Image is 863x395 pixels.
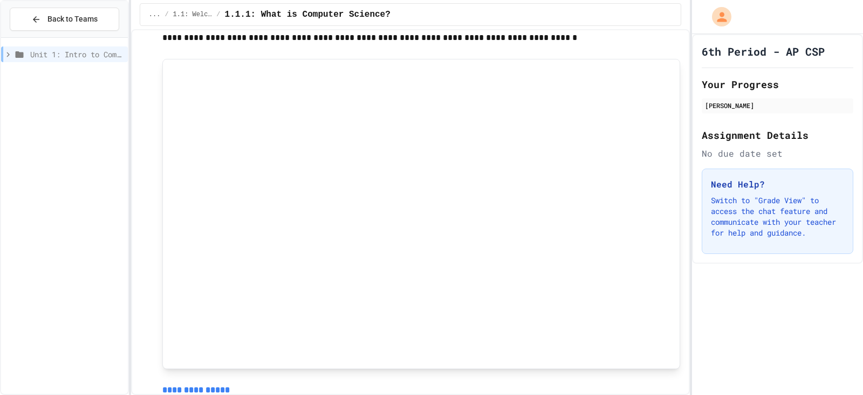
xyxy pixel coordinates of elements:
[216,10,220,19] span: /
[705,101,850,110] div: [PERSON_NAME]
[702,147,853,160] div: No due date set
[702,77,853,92] h2: Your Progress
[702,128,853,143] h2: Assignment Details
[702,44,825,59] h1: 6th Period - AP CSP
[165,10,168,19] span: /
[10,8,119,31] button: Back to Teams
[711,178,844,191] h3: Need Help?
[711,195,844,238] p: Switch to "Grade View" to access the chat feature and communicate with your teacher for help and ...
[149,10,161,19] span: ...
[47,14,98,25] span: Back to Teams
[173,10,213,19] span: 1.1: Welcome to Computer Science
[30,49,124,60] span: Unit 1: Intro to Computer Science
[225,8,391,21] span: 1.1.1: What is Computer Science?
[701,4,734,29] div: My Account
